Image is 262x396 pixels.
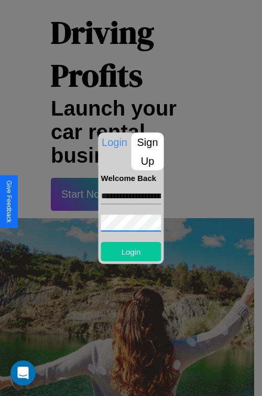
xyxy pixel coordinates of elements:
button: Login [101,242,161,261]
p: Sign Up [132,132,164,170]
p: Login [99,132,131,151]
h4: Welcome Back [101,173,161,182]
div: Open Intercom Messenger [10,360,36,386]
div: Give Feedback [5,180,13,223]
